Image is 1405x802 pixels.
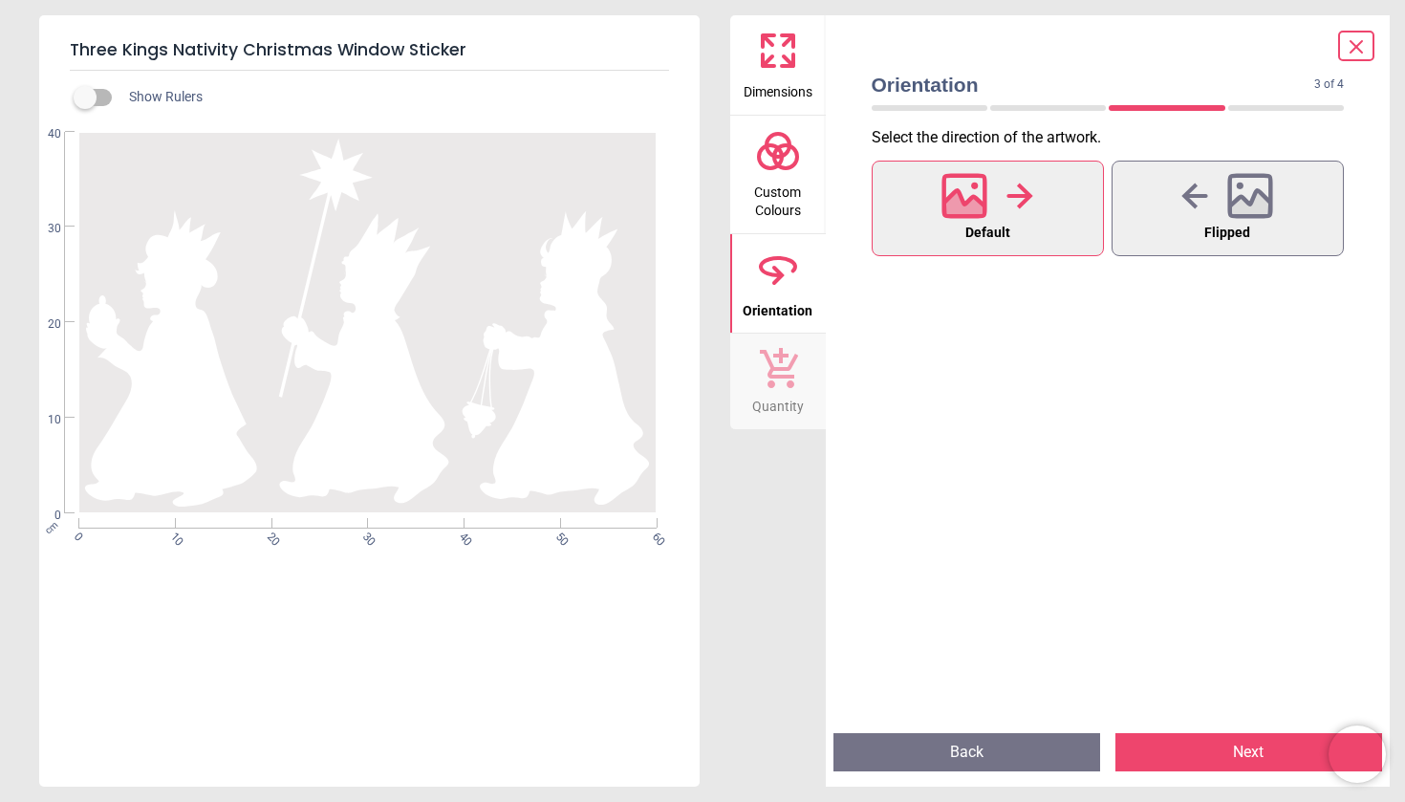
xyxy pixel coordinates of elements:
[730,15,826,115] button: Dimensions
[166,530,179,542] span: 10
[732,174,824,221] span: Custom Colours
[25,316,61,333] span: 20
[833,733,1100,771] button: Back
[1314,76,1344,93] span: 3 of 4
[70,530,82,542] span: 0
[43,519,60,536] span: cm
[752,388,804,417] span: Quantity
[648,530,660,542] span: 60
[70,31,669,71] h5: Three Kings Nativity Christmas Window Sticker
[730,334,826,429] button: Quantity
[25,508,61,524] span: 0
[872,161,1104,256] button: Default
[730,234,826,334] button: Orientation
[744,74,812,102] span: Dimensions
[455,530,467,542] span: 40
[965,221,1010,246] span: Default
[551,530,564,542] span: 50
[743,293,812,321] span: Orientation
[85,86,700,109] div: Show Rulers
[1112,161,1344,256] button: Flipped
[1115,733,1382,771] button: Next
[25,221,61,237] span: 30
[25,126,61,142] span: 40
[25,412,61,428] span: 10
[1204,221,1250,246] span: Flipped
[872,71,1315,98] span: Orientation
[730,116,826,233] button: Custom Colours
[872,127,1360,148] p: Select the direction of the artwork .
[263,530,275,542] span: 20
[1329,726,1386,783] iframe: Brevo live chat
[359,530,372,542] span: 30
